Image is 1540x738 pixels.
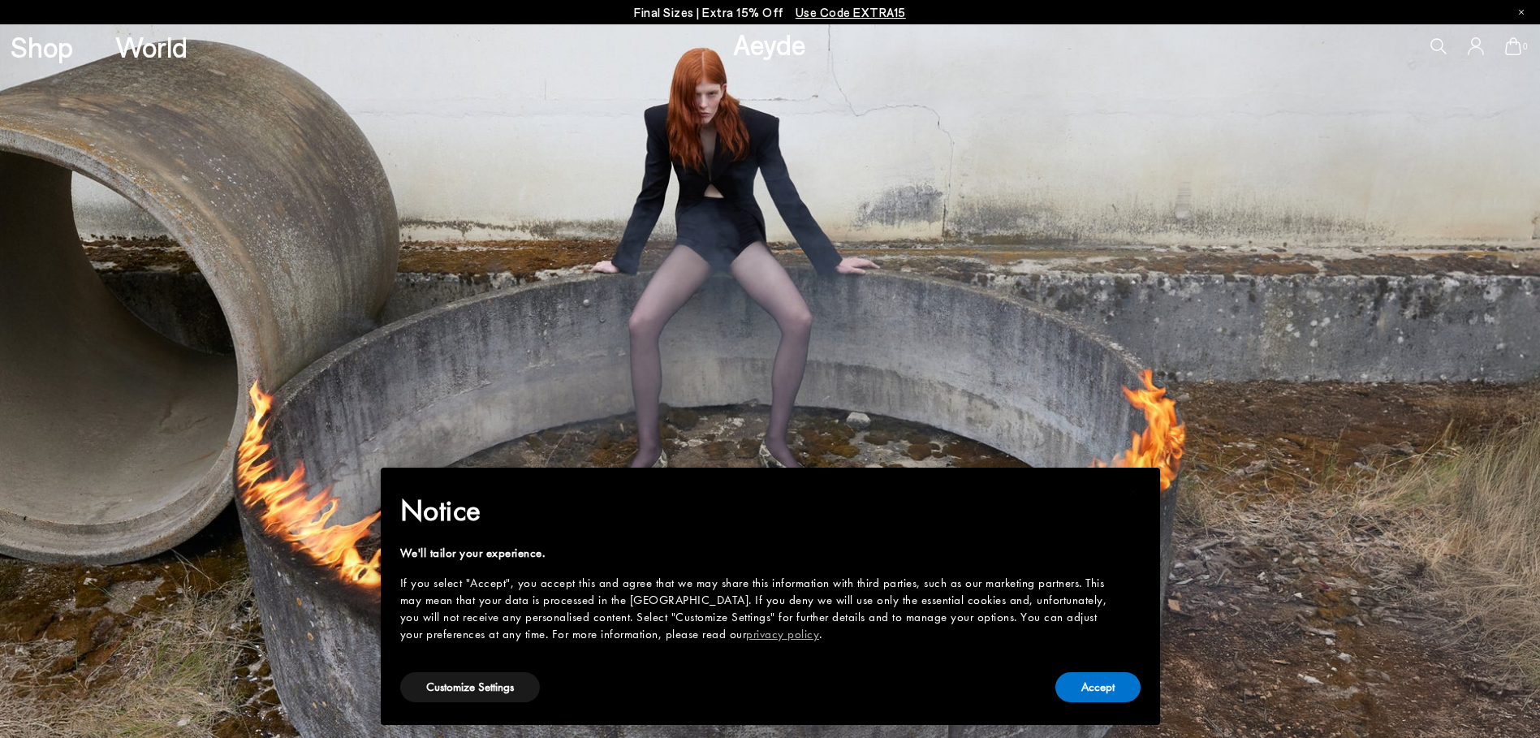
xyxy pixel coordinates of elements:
[400,575,1115,643] div: If you select "Accept", you accept this and agree that we may share this information with third p...
[1128,479,1139,504] span: ×
[1055,672,1141,702] button: Accept
[1505,37,1521,55] a: 0
[733,27,806,61] a: Aeyde
[11,32,73,61] a: Shop
[1115,473,1154,511] button: Close this notice
[634,2,906,23] p: Final Sizes | Extra 15% Off
[1521,42,1529,51] span: 0
[115,32,188,61] a: World
[796,5,906,19] span: Navigate to /collections/ss25-final-sizes
[400,672,540,702] button: Customize Settings
[746,626,819,642] a: privacy policy
[400,545,1115,562] div: We'll tailor your experience.
[400,490,1115,532] h2: Notice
